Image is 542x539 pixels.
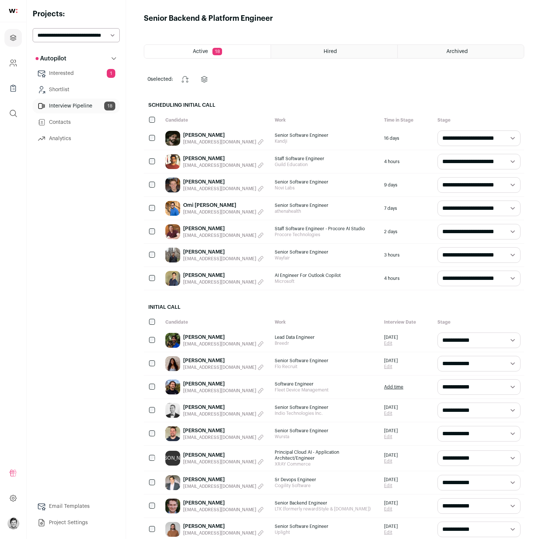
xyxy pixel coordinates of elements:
a: Projects [4,29,22,47]
button: Change stage [176,70,194,88]
button: [EMAIL_ADDRESS][DOMAIN_NAME] [183,186,264,192]
img: 823258bd14c98ab5685881b57d0ff21cad77b072998e9447866c241e335a0336 [165,178,180,192]
img: 0c1a567191cbaf63f217fdb216301fb2b047c400b709108fa4163a48e7a634f6.jpg [165,356,180,371]
button: [EMAIL_ADDRESS][DOMAIN_NAME] [183,483,264,489]
span: Procore Technologies [275,232,377,238]
a: [PERSON_NAME] [183,499,264,507]
a: [PERSON_NAME] [183,476,264,483]
img: 470ae45decdf4eca26fc448b8c2efc21c084504cd283b2e564eecfc24ae523a7.jpg [165,522,180,537]
img: 643f802825c93780d61d6c853fd10e8438a15135336a165dad6906c8ef375b99.jpg [165,333,180,348]
a: Edit [384,506,398,512]
span: [DATE] [384,452,398,458]
span: 0 [148,77,151,82]
button: [EMAIL_ADDRESS][DOMAIN_NAME] [183,411,264,417]
button: [EMAIL_ADDRESS][DOMAIN_NAME] [183,139,264,145]
a: [PERSON_NAME] [183,272,264,279]
span: selected: [148,76,173,83]
span: [DATE] [384,404,398,410]
span: [EMAIL_ADDRESS][DOMAIN_NAME] [183,507,256,513]
img: 74afeb4fdab4e2c48cdbab48bc856b1bd61892918de02788d67c7d9c7e694a98.jpg [165,403,180,418]
span: 18 [104,102,115,110]
span: [EMAIL_ADDRESS][DOMAIN_NAME] [183,483,256,489]
span: [EMAIL_ADDRESS][DOMAIN_NAME] [183,530,256,536]
span: Staff Software Engineer [275,156,377,162]
span: [EMAIL_ADDRESS][DOMAIN_NAME] [183,388,256,394]
span: Principal Cloud AI - Application Architect/Engineer [275,449,377,461]
span: Indio Technologies Inc. [275,410,377,416]
span: [EMAIL_ADDRESS][DOMAIN_NAME] [183,186,256,192]
span: Flo Recruit [275,364,377,370]
h2: Scheduling Initial Call [144,97,524,113]
div: Stage [434,315,524,329]
img: febbe1580418196181e1f719c83cd97fa71e766d7c38fe10fa7f4034c359bccd.jpg [165,154,180,169]
a: Company and ATS Settings [4,54,22,72]
img: c38c362cecf1b7d79f47e0838a0bf10c1a70020156f9dfa1120c85d38138d192.jpg [165,271,180,286]
h2: Projects: [33,9,120,19]
span: [EMAIL_ADDRESS][DOMAIN_NAME] [183,364,256,370]
span: [EMAIL_ADDRESS][DOMAIN_NAME] [183,434,256,440]
div: Work [271,315,380,329]
a: Shortlist [33,82,120,97]
p: Autopilot [36,54,66,63]
a: Company Lists [4,79,22,97]
span: Senior Software Engineer [275,132,377,138]
a: [PERSON_NAME] [183,427,264,434]
img: 1ca8be2b6135c827f962e64edb1b4fa9f3910413cd47af1fbad20e36b83d1819 [165,224,180,239]
span: Senior Software Engineer [275,404,377,410]
button: [EMAIL_ADDRESS][DOMAIN_NAME] [183,341,264,347]
span: Hired [324,49,337,54]
div: 16 days [380,127,434,150]
span: Wursta [275,434,377,440]
a: [PERSON_NAME] [183,523,264,530]
span: [EMAIL_ADDRESS][DOMAIN_NAME] [183,232,256,238]
span: 1 [107,69,115,78]
a: [PERSON_NAME] [183,357,264,364]
span: Archived [446,49,468,54]
a: Email Templates [33,499,120,514]
div: 4 hours [380,150,434,173]
a: Omi [PERSON_NAME] [183,202,264,209]
span: Sr Devops Engineer [275,477,377,483]
a: Edit [384,483,398,489]
span: 18 [212,48,222,55]
img: 66c615ad8f8c52720887172aa8051a470d6da2ab1e2755737915b3745849c483 [165,248,180,262]
a: [PERSON_NAME] [183,248,264,256]
div: Stage [434,113,524,127]
a: Interested1 [33,66,120,81]
span: LTK (formerly rewardStyle & [DOMAIN_NAME]) [275,506,377,512]
a: Edit [384,529,398,535]
button: Open dropdown [7,517,19,529]
div: Candidate [162,315,271,329]
span: Guild Education [275,162,377,168]
a: Edit [384,364,398,370]
h2: Initial Call [144,299,524,315]
span: Staff Software Engineer - Procore AI Studio [275,226,377,232]
span: [DATE] [384,477,398,483]
span: [DATE] [384,428,398,434]
img: 2259e90e3bf56adfee9a62b7a585ca8916d5bee1d02f5c83bd24bdfe62f5430b [165,131,180,146]
span: [EMAIL_ADDRESS][DOMAIN_NAME] [183,162,256,168]
a: Edit [384,458,398,464]
span: Wayfair [275,255,377,261]
div: Interview Date [380,315,434,329]
button: [EMAIL_ADDRESS][DOMAIN_NAME] [183,256,264,262]
span: [EMAIL_ADDRESS][DOMAIN_NAME] [183,279,256,285]
img: 4cffe31604a09c0e59a8d0bbdd3aaaa49da5605d0a4ec6f56c84abbf6768f264.jpg [165,201,180,216]
span: Kandji [275,138,377,144]
img: 6b5cc87d73a16f727e7c633e340977e24d256261eaddd4da0e11863fab28e223.jpg [165,475,180,490]
img: f9e8287764b3c5e2d007bb81fa8ad4f4b18372e47b834e41d9191db1f650b4e8 [165,426,180,441]
span: [EMAIL_ADDRESS][DOMAIN_NAME] [183,139,256,145]
a: [PERSON_NAME] [183,155,264,162]
span: Senior Software Engineer [275,202,377,208]
button: [EMAIL_ADDRESS][DOMAIN_NAME] [183,364,264,370]
a: [PERSON_NAME] [183,132,264,139]
div: Work [271,113,380,127]
img: 02059ec76f0eeb8f6dc26efa4a987fe5c4ca211e4b93f657b6bc553a858138f1 [165,380,180,394]
a: [PERSON_NAME] [183,452,264,459]
div: 2 days [380,220,434,243]
a: [PERSON_NAME] [183,225,264,232]
a: Analytics [33,131,120,146]
span: Senior Software Engineer [275,428,377,434]
span: Fleet Device Management [275,387,377,393]
span: Software Engineer [275,381,377,387]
